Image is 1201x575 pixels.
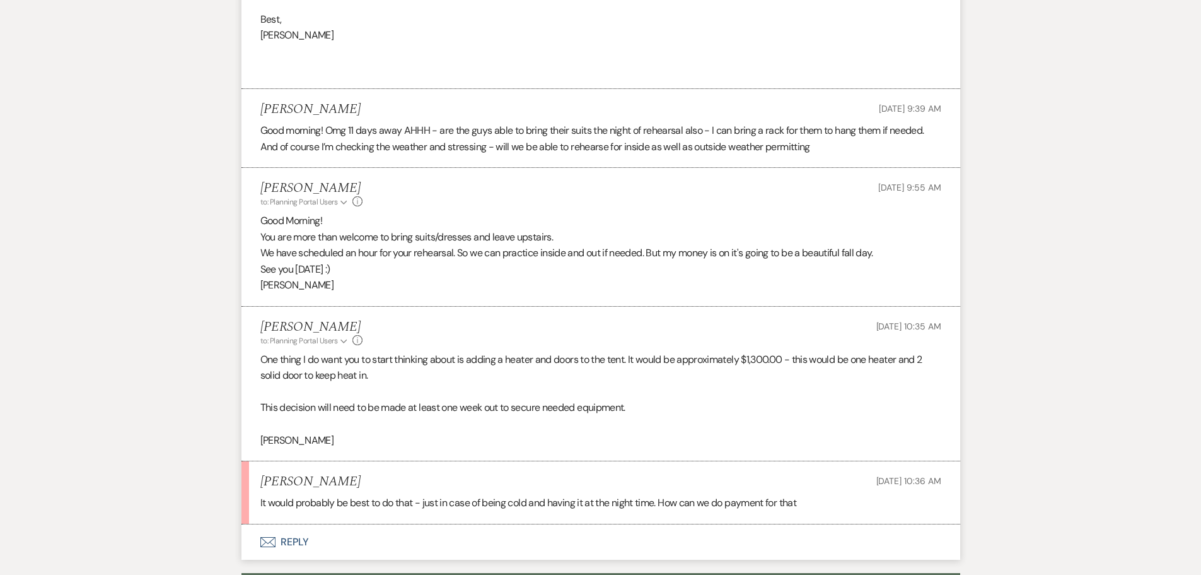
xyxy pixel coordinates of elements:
span: to: Planning Portal Users [260,336,338,346]
h5: [PERSON_NAME] [260,181,363,196]
p: Good Morning! [260,213,941,229]
span: to: Planning Portal Users [260,197,338,207]
p: You are more than welcome to bring suits/dresses and leave upstairs. [260,229,941,246]
p: It would probably be best to do that - just in case of being cold and having it at the night time... [260,495,941,511]
p: We have scheduled an hour for your rehearsal. So we can practice inside and out if needed. But my... [260,245,941,261]
h5: [PERSON_NAME] [260,319,363,335]
p: [PERSON_NAME] [260,27,941,44]
span: [DATE] 10:36 AM [876,475,941,487]
h5: [PERSON_NAME] [260,474,361,490]
button: to: Planning Portal Users [260,196,350,208]
p: Best, [260,11,941,28]
span: [DATE] 9:39 AM [879,103,941,114]
p: This decision will need to be made at least one week out to secure needed equipment. [260,400,941,416]
p: [PERSON_NAME] [260,277,941,293]
p: One thing I do want you to start thinking about is adding a heater and doors to the tent. It woul... [260,352,941,384]
p: [PERSON_NAME] [260,432,941,449]
p: Good morning! Omg 11 days away AHHH - are the guys able to bring their suits the night of rehears... [260,122,941,155]
button: Reply [241,525,960,560]
span: [DATE] 9:55 AM [878,182,941,193]
h5: [PERSON_NAME] [260,102,361,117]
span: [DATE] 10:35 AM [876,321,941,332]
button: to: Planning Portal Users [260,335,350,347]
p: See you [DATE] :) [260,261,941,278]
